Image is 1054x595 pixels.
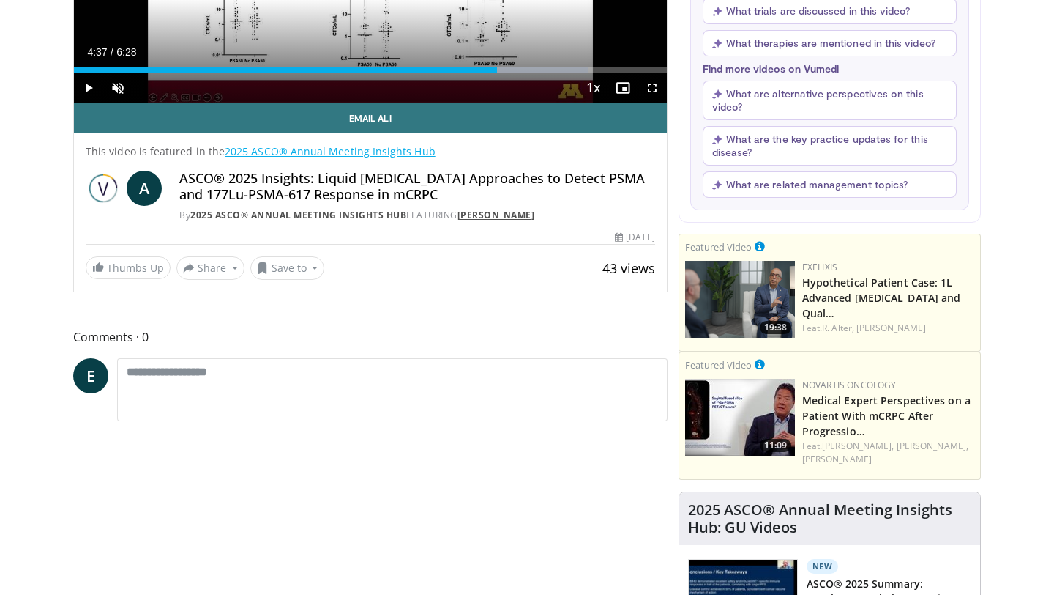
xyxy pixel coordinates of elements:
div: Feat. [802,440,974,466]
h4: 2025 ASCO® Annual Meeting Insights Hub: GU Videos [688,501,971,536]
button: Save to [250,256,325,280]
a: Exelixis [802,261,837,273]
a: 2025 ASCO® Annual Meeting Insights Hub [225,144,436,158]
button: What are the key practice updates for this disease? [703,126,957,166]
button: Unmute [103,73,132,103]
a: 11:09 [685,379,795,456]
span: 43 views [602,259,655,277]
small: Featured Video [685,358,752,372]
button: Enable picture-in-picture mode [608,73,638,103]
button: Play [74,73,103,103]
a: [PERSON_NAME] [457,209,535,221]
a: A [127,171,162,206]
img: 918109e9-db38-4028-9578-5f15f4cfacf3.jpg.150x105_q85_crop-smart_upscale.jpg [685,379,795,456]
a: Thumbs Up [86,256,171,279]
a: Novartis Oncology [802,379,897,391]
a: Medical Expert Perspectives on a Patient With mCRPC After Progressio… [802,393,971,438]
a: [PERSON_NAME] [802,453,872,465]
p: Find more videos on Vumedi [703,62,957,75]
a: [PERSON_NAME], [822,440,894,452]
h4: ASCO® 2025 Insights: Liquid [MEDICAL_DATA] Approaches to Detect PSMA and 177Lu-PSMA-617 Response ... [179,171,655,202]
a: [PERSON_NAME] [856,322,926,334]
button: What are related management topics? [703,171,957,198]
span: / [111,46,113,58]
button: What are alternative perspectives on this video? [703,81,957,120]
img: 7f860e55-decd-49ee-8c5f-da08edcb9540.png.150x105_q85_crop-smart_upscale.png [685,261,795,338]
a: R. Alter, [822,322,854,334]
button: Fullscreen [638,73,667,103]
button: What therapies are mentioned in this video? [703,30,957,56]
span: 11:09 [760,439,791,452]
button: Playback Rate [579,73,608,103]
div: By FEATURING [179,209,655,222]
div: Feat. [802,322,974,335]
a: [PERSON_NAME], [897,440,968,452]
button: Share [176,256,244,280]
a: E [73,358,108,393]
span: 19:38 [760,321,791,334]
a: Hypothetical Patient Case: 1L Advanced [MEDICAL_DATA] and Qual… [802,276,961,320]
small: Featured Video [685,240,752,254]
a: 19:38 [685,261,795,338]
div: Progress Bar [74,67,667,73]
span: 4:37 [87,46,107,58]
div: [DATE] [615,231,654,244]
span: 6:28 [116,46,136,58]
p: New [807,559,839,574]
a: Email Ali [74,103,667,133]
img: 2025 ASCO® Annual Meeting Insights Hub [86,171,121,206]
span: Comments 0 [73,328,668,347]
a: 2025 ASCO® Annual Meeting Insights Hub [190,209,406,221]
p: This video is featured in the [86,144,655,159]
